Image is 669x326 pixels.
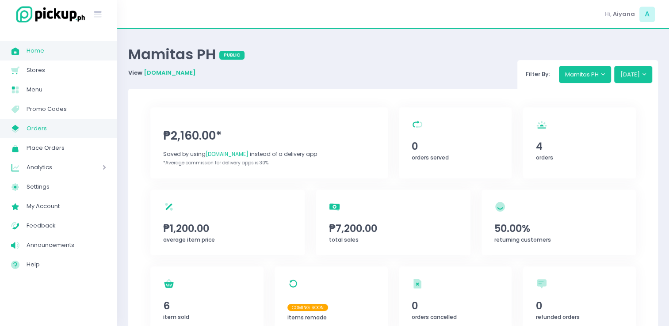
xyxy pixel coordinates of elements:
[27,103,106,115] span: Promo Codes
[163,221,292,236] span: ₱1,200.00
[163,298,250,313] span: 6
[163,159,268,166] span: *Average commission for delivery apps is 30%
[613,10,635,19] span: Aiyana
[412,298,499,313] span: 0
[27,45,106,57] span: Home
[536,154,553,161] span: orders
[27,201,106,212] span: My Account
[163,236,215,243] span: average item price
[639,7,655,22] span: A
[399,107,512,178] a: 0orders served
[27,220,106,231] span: Feedback
[523,70,553,78] span: Filter By:
[412,154,449,161] span: orders served
[219,51,245,60] span: public
[144,68,196,77] a: [DOMAIN_NAME]
[287,314,327,321] span: items remade
[605,10,612,19] span: Hi,
[316,190,470,256] a: ₱7,200.00total sales
[150,190,305,256] a: ₱1,200.00average item price
[128,68,245,77] p: View
[27,142,106,154] span: Place Orders
[27,64,106,76] span: Stores
[206,150,248,158] span: [DOMAIN_NAME]
[163,127,375,144] span: ₱2,160.00*
[536,313,580,321] span: refunded orders
[536,139,623,154] span: 4
[494,236,551,243] span: returning customers
[494,221,623,236] span: 50.00%
[27,84,106,95] span: Menu
[27,162,77,173] span: Analytics
[27,239,106,251] span: Announcements
[482,190,636,256] a: 50.00%returning customers
[559,66,612,83] button: Mamitas PH
[329,221,458,236] span: ₱7,200.00
[329,236,359,243] span: total sales
[163,313,189,321] span: item sold
[27,123,106,134] span: Orders
[128,44,219,64] span: Mamitas PH
[27,181,106,193] span: Settings
[523,107,636,178] a: 4orders
[614,66,653,83] button: [DATE]
[27,259,106,270] span: Help
[163,150,375,158] div: Saved by using instead of a delivery app
[287,304,328,311] span: Coming Soon
[412,139,499,154] span: 0
[412,313,457,321] span: orders cancelled
[536,298,623,313] span: 0
[11,5,86,24] img: logo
